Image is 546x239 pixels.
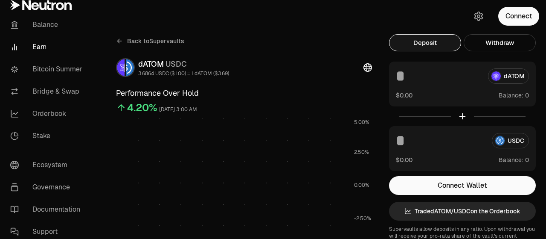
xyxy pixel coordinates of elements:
[464,34,536,51] button: Withdraw
[3,80,92,103] a: Bridge & Swap
[396,155,412,164] button: $0.00
[499,156,523,164] span: Balance:
[116,34,184,48] a: Back toSupervaults
[354,119,369,126] tspan: 5.00%
[3,198,92,221] a: Documentation
[166,59,187,69] span: USDC
[117,59,125,76] img: dATOM Logo
[126,59,134,76] img: USDC Logo
[389,176,536,195] button: Connect Wallet
[3,103,92,125] a: Orderbook
[354,215,371,222] tspan: -2.50%
[3,154,92,176] a: Ecosystem
[3,176,92,198] a: Governance
[138,70,229,77] div: 3.6864 USDC ($1.00) = 1 dATOM ($3.69)
[389,34,461,51] button: Deposit
[159,105,197,115] div: [DATE] 3:00 AM
[3,14,92,36] a: Balance
[3,125,92,147] a: Stake
[127,101,157,115] div: 4.20%
[396,91,412,100] button: $0.00
[499,91,523,100] span: Balance:
[354,182,369,189] tspan: 0.00%
[3,58,92,80] a: Bitcoin Summer
[354,149,369,156] tspan: 2.50%
[116,87,372,99] h3: Performance Over Hold
[127,37,184,45] span: Back to Supervaults
[498,7,539,26] button: Connect
[138,58,229,70] div: dATOM
[389,202,536,221] a: TradedATOM/USDCon the Orderbook
[3,36,92,58] a: Earn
